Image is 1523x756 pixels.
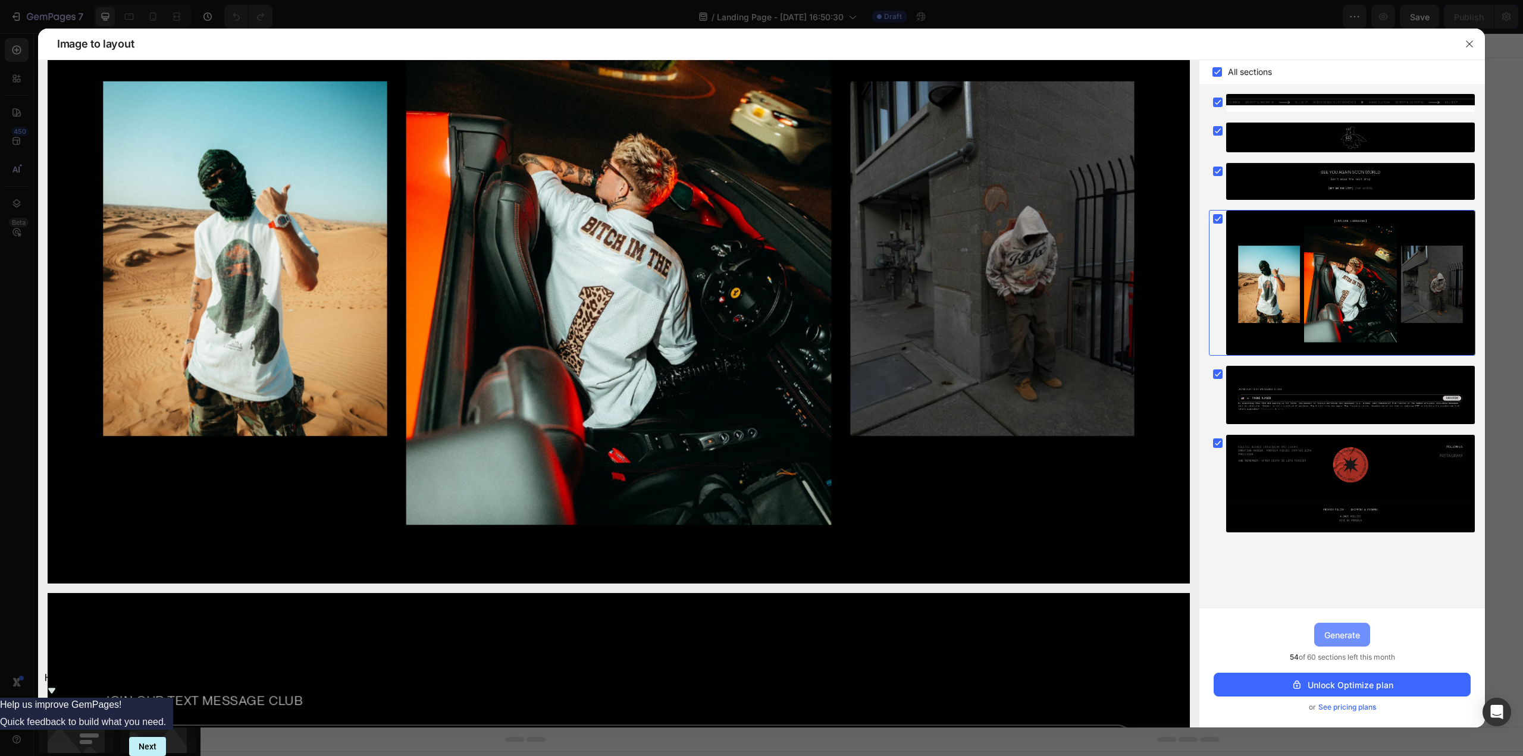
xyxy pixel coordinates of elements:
button: Generate [1314,623,1370,647]
span: See pricing plans [1318,701,1376,713]
div: Unlock Optimize plan [1291,679,1393,691]
span: Image to layout [57,37,134,51]
div: Open Intercom Messenger [1483,698,1511,726]
span: of 60 sections left this month [1290,651,1395,663]
span: 54 [1290,653,1299,661]
div: or [1214,701,1471,713]
button: Unlock Optimize plan [1214,673,1471,697]
div: Start with Sections from sidebar [590,365,734,379]
button: Add elements [664,388,748,412]
div: Generate [1324,629,1360,641]
span: All sections [1228,65,1272,79]
button: Show survey - Help us improve GemPages! [45,673,167,698]
span: Help us improve GemPages! [45,673,167,683]
button: Add sections [575,388,657,412]
div: Start with Generating from URL or image [581,455,741,465]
